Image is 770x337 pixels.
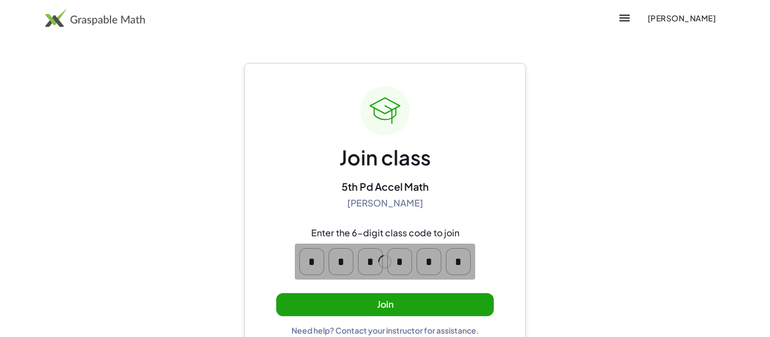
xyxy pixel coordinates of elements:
[276,293,494,316] button: Join
[342,180,429,193] div: 5th Pd Accel Math
[339,145,431,171] div: Join class
[291,325,479,335] div: Need help? Contact your instructor for assistance.
[311,227,459,239] div: Enter the 6-digit class code to join
[638,8,725,28] button: [PERSON_NAME]
[647,13,716,23] span: [PERSON_NAME]
[347,197,423,209] div: [PERSON_NAME]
